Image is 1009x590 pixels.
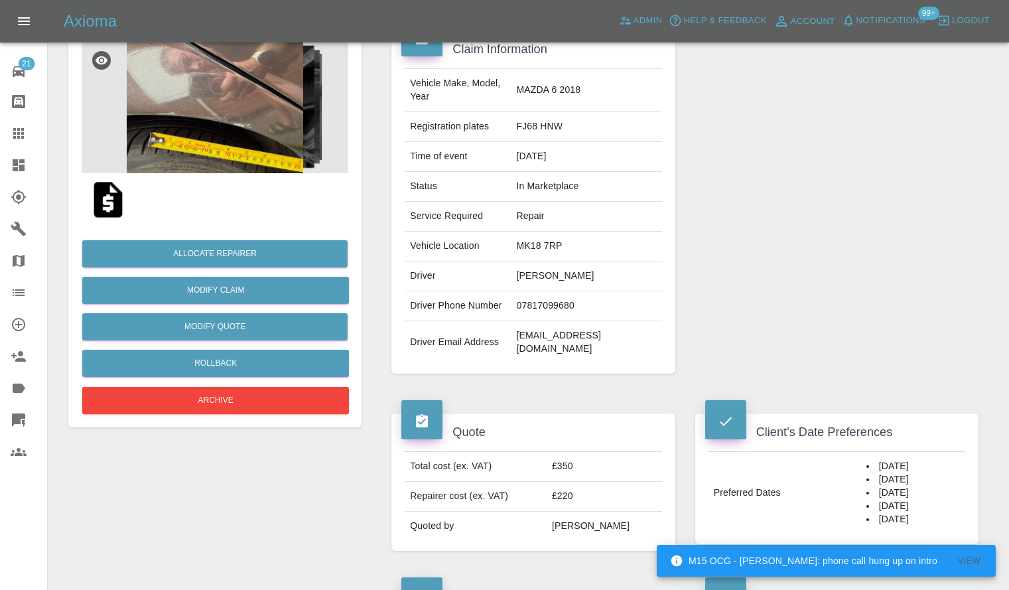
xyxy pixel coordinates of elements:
button: Notifications [839,11,929,31]
button: Archive [82,387,349,414]
button: Modify Quote [82,313,348,340]
td: Vehicle Location [405,232,511,261]
td: Repairer cost (ex. VAT) [405,482,547,512]
td: 07817099680 [511,291,662,321]
div: M15 OCG - [PERSON_NAME]: phone call hung up on intro [670,549,937,573]
button: Allocate Repairer [82,240,348,267]
td: FJ68 HNW [511,112,662,142]
li: [DATE] [866,486,960,500]
button: Open drawer [8,5,40,37]
td: Time of event [405,142,511,172]
span: Logout [952,13,990,29]
h4: Claim Information [401,40,665,58]
img: qt_1RzvI9A4aDea5wMjgSuOqhfY [87,179,129,221]
td: Quoted by [405,512,547,541]
td: In Marketplace [511,172,662,202]
td: Vehicle Make, Model, Year [405,69,511,112]
td: Driver Email Address [405,321,511,364]
span: Help & Feedback [683,13,766,29]
span: Account [791,14,835,29]
button: Rollback [82,350,349,377]
td: Driver [405,261,511,291]
h4: Quote [401,423,665,441]
td: £220 [547,482,662,512]
td: [PERSON_NAME] [547,512,662,541]
span: 21 [18,57,34,70]
span: Admin [634,13,663,29]
button: Logout [934,11,993,31]
td: [PERSON_NAME] [511,261,662,291]
td: MK18 7RP [511,232,662,261]
td: [DATE] [511,142,662,172]
td: Driver Phone Number [405,291,511,321]
td: Status [405,172,511,202]
li: [DATE] [866,500,960,513]
a: Account [770,11,839,32]
img: 81aeaee5-c1d8-4d9a-926b-b546fa56f41c [82,40,348,173]
td: Repair [511,202,662,232]
td: Total cost (ex. VAT) [405,452,547,482]
h5: Axioma [64,11,117,32]
li: [DATE] [866,460,960,473]
td: [EMAIL_ADDRESS][DOMAIN_NAME] [511,321,662,364]
li: [DATE] [866,513,960,526]
h4: Client's Date Preferences [705,423,969,441]
li: [DATE] [866,473,960,486]
button: Help & Feedback [665,11,770,31]
button: View [948,551,990,571]
span: 99+ [918,7,939,20]
td: £350 [547,452,662,482]
a: Admin [616,11,666,31]
td: Registration plates [405,112,511,142]
td: Preferred Dates [708,452,861,534]
td: MAZDA 6 2018 [511,69,662,112]
td: Service Required [405,202,511,232]
span: Notifications [856,13,925,29]
a: Modify Claim [82,277,349,304]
